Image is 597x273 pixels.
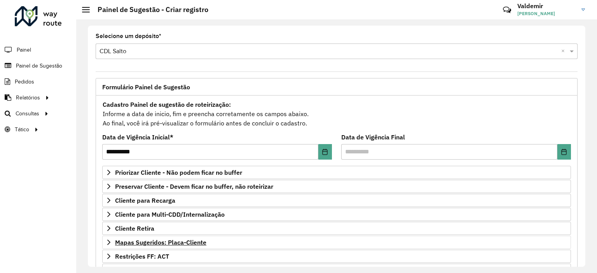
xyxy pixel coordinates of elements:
[103,101,231,108] strong: Cadastro Painel de sugestão de roteirização:
[115,169,242,176] span: Priorizar Cliente - Não podem ficar no buffer
[102,194,571,207] a: Cliente para Recarga
[16,62,62,70] span: Painel de Sugestão
[517,10,576,17] span: [PERSON_NAME]
[102,180,571,193] a: Preservar Cliente - Devem ficar no buffer, não roteirizar
[16,94,40,102] span: Relatórios
[517,2,576,10] h3: Valdemir
[115,239,206,245] span: Mapas Sugeridos: Placa-Cliente
[102,132,173,142] label: Data de Vigência Inicial
[115,183,273,190] span: Preservar Cliente - Devem ficar no buffer, não roteirizar
[90,5,208,14] h2: Painel de Sugestão - Criar registro
[557,144,571,160] button: Choose Date
[102,250,571,263] a: Restrições FF: ACT
[16,110,39,118] span: Consultas
[102,99,571,128] div: Informe a data de inicio, fim e preencha corretamente os campos abaixo. Ao final, você irá pré-vi...
[318,144,332,160] button: Choose Date
[115,225,154,231] span: Cliente Retira
[115,253,169,259] span: Restrições FF: ACT
[115,197,175,203] span: Cliente para Recarga
[102,236,571,249] a: Mapas Sugeridos: Placa-Cliente
[15,125,29,134] span: Tático
[102,84,190,90] span: Formulário Painel de Sugestão
[561,47,568,56] span: Clear all
[96,31,161,41] label: Selecione um depósito
[341,132,405,142] label: Data de Vigência Final
[499,2,515,18] a: Contato Rápido
[115,211,225,217] span: Cliente para Multi-CDD/Internalização
[102,208,571,221] a: Cliente para Multi-CDD/Internalização
[17,46,31,54] span: Painel
[102,166,571,179] a: Priorizar Cliente - Não podem ficar no buffer
[15,78,34,86] span: Pedidos
[102,222,571,235] a: Cliente Retira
